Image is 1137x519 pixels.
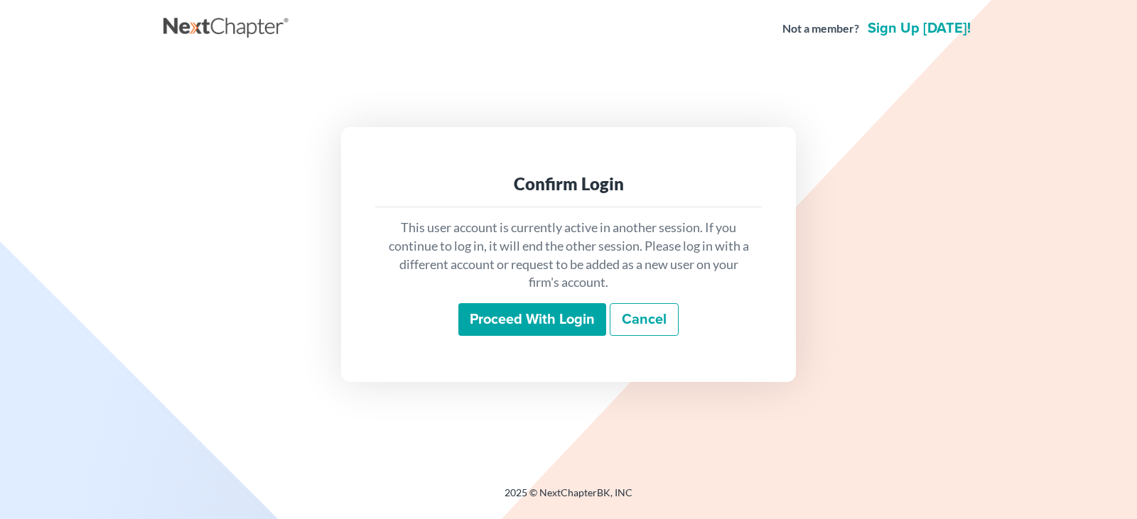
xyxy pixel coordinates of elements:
div: Confirm Login [387,173,750,195]
a: Sign up [DATE]! [865,21,974,35]
div: 2025 © NextChapterBK, INC [163,486,974,511]
input: Proceed with login [458,303,606,336]
a: Cancel [610,303,679,336]
strong: Not a member? [782,21,859,37]
p: This user account is currently active in another session. If you continue to log in, it will end ... [387,219,750,292]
